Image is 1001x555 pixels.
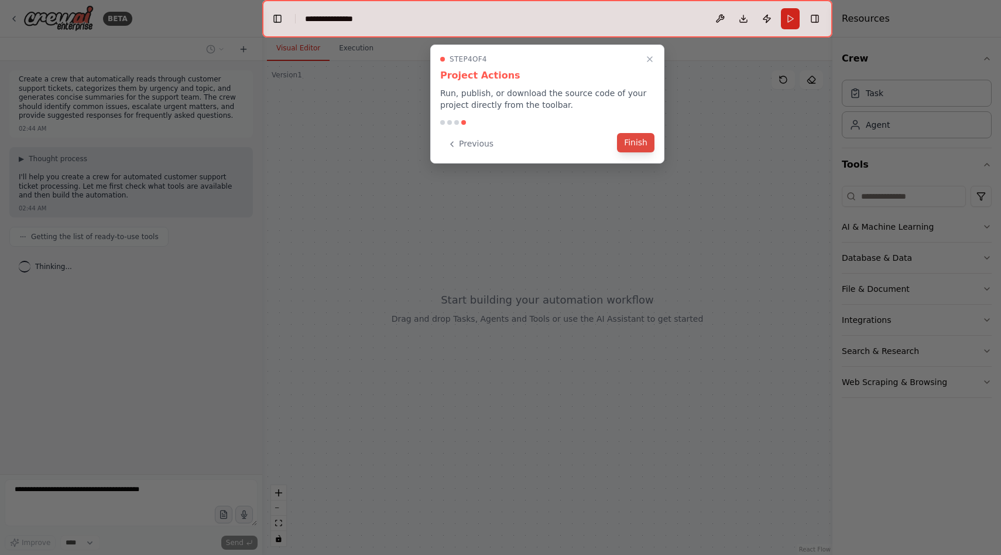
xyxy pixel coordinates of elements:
h3: Project Actions [440,69,654,83]
button: Previous [440,134,500,154]
button: Close walkthrough [643,52,657,66]
button: Hide left sidebar [269,11,286,27]
span: Step 4 of 4 [450,55,487,64]
button: Finish [617,133,654,152]
p: Run, publish, or download the source code of your project directly from the toolbar. [440,87,654,111]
